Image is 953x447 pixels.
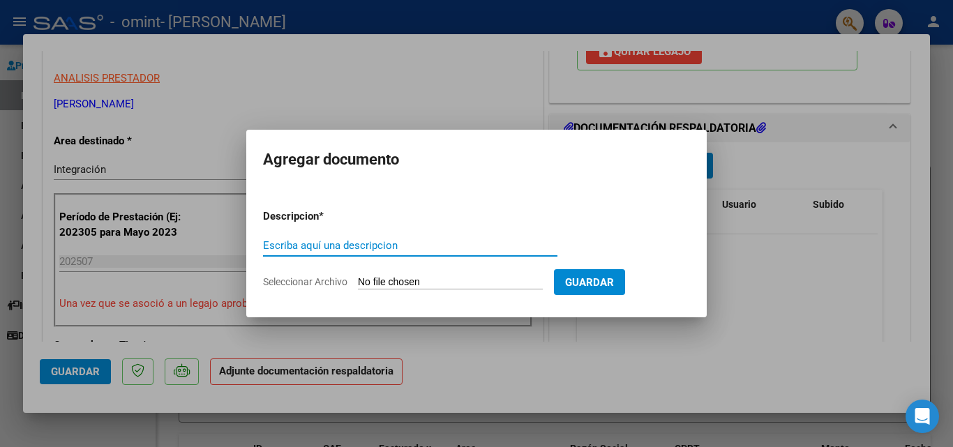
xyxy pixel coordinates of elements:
[263,146,690,173] h2: Agregar documento
[565,276,614,289] span: Guardar
[263,209,391,225] p: Descripcion
[554,269,625,295] button: Guardar
[263,276,347,287] span: Seleccionar Archivo
[906,400,939,433] div: Open Intercom Messenger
